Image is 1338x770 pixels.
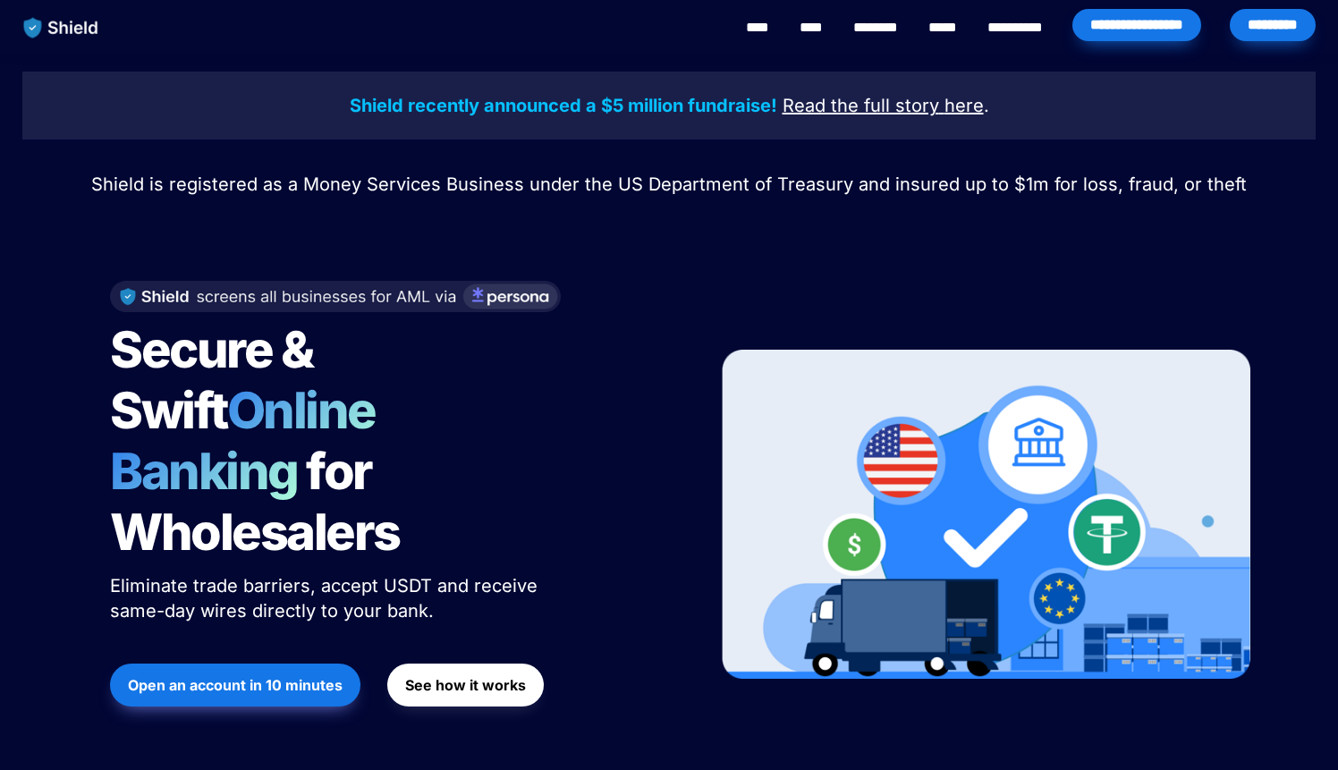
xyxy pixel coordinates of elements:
strong: See how it works [405,676,526,694]
span: Secure & Swift [110,319,321,441]
a: Open an account in 10 minutes [110,655,360,715]
img: website logo [15,9,107,47]
u: here [944,95,984,116]
strong: Open an account in 10 minutes [128,676,343,694]
span: Online Banking [110,380,394,502]
button: Open an account in 10 minutes [110,664,360,707]
span: for Wholesalers [110,441,400,563]
u: Read the full story [783,95,939,116]
button: See how it works [387,664,544,707]
span: Shield is registered as a Money Services Business under the US Department of Treasury and insured... [91,173,1247,195]
span: . [984,95,989,116]
span: Eliminate trade barriers, accept USDT and receive same-day wires directly to your bank. [110,575,543,622]
a: See how it works [387,655,544,715]
strong: Shield recently announced a $5 million fundraise! [350,95,777,116]
a: here [944,97,984,115]
a: Read the full story [783,97,939,115]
